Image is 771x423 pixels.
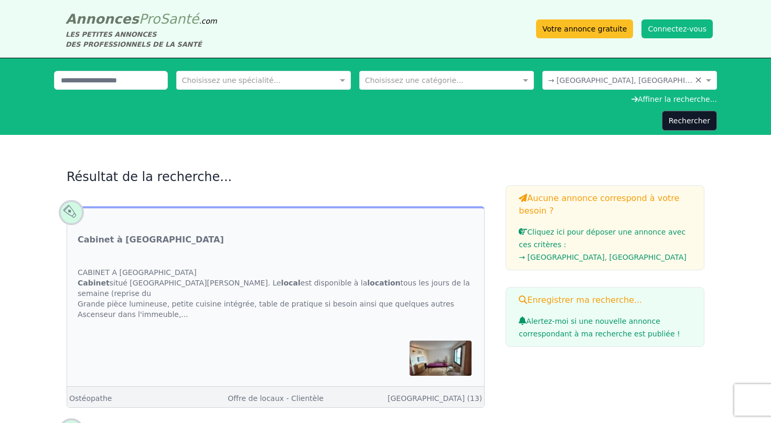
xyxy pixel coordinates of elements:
[519,192,691,217] h3: Aucune annonce correspond à votre besoin ?
[160,11,199,27] span: Santé
[54,94,717,104] div: Affiner la recherche...
[66,29,217,49] div: LES PETITES ANNONCES DES PROFESSIONNELS DE LA SANTÉ
[641,19,713,38] button: Connectez-vous
[519,228,691,263] a: Cliquez ici pour déposer une annonce avec ces critères :→ [GEOGRAPHIC_DATA], [GEOGRAPHIC_DATA]
[519,251,691,263] li: → [GEOGRAPHIC_DATA], [GEOGRAPHIC_DATA]
[410,341,472,375] img: Cabinet à louer Aix Centre
[519,317,680,338] span: Alertez-moi si une nouvelle annonce correspondant à ma recherche est publiée !
[66,11,139,27] span: Annonces
[367,279,400,287] strong: location
[388,394,482,403] a: [GEOGRAPHIC_DATA] (13)
[281,279,301,287] strong: local
[536,19,633,38] a: Votre annonce gratuite
[199,17,217,25] span: .com
[66,11,217,27] a: AnnoncesProSanté.com
[67,168,485,185] h2: Résultat de la recherche...
[662,111,717,131] button: Rechercher
[78,234,224,246] a: Cabinet à [GEOGRAPHIC_DATA]
[67,257,484,330] div: CABINET A [GEOGRAPHIC_DATA] situé [GEOGRAPHIC_DATA][PERSON_NAME]. Le est disponible à la tous les...
[519,294,691,306] h3: Enregistrer ma recherche...
[78,279,110,287] strong: Cabinet
[139,11,160,27] span: Pro
[69,394,112,403] a: Ostéopathe
[694,75,703,86] span: Clear all
[228,394,324,403] a: Offre de locaux - Clientèle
